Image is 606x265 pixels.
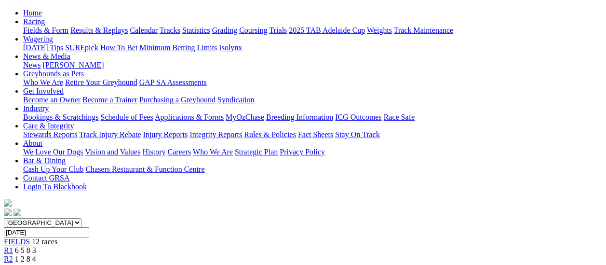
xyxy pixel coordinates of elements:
a: Minimum Betting Limits [139,43,217,52]
a: Cash Up Your Club [23,165,83,173]
a: Vision and Values [85,148,140,156]
a: MyOzChase [226,113,264,121]
a: Track Maintenance [394,26,453,34]
a: Schedule of Fees [100,113,153,121]
a: Login To Blackbook [23,182,87,191]
img: twitter.svg [13,209,21,216]
a: Injury Reports [143,130,188,139]
a: Race Safe [383,113,414,121]
a: ICG Outcomes [335,113,381,121]
a: Industry [23,104,49,112]
a: [PERSON_NAME] [42,61,104,69]
a: How To Bet [100,43,138,52]
div: Greyhounds as Pets [23,78,602,87]
a: Rules & Policies [244,130,296,139]
a: Stewards Reports [23,130,77,139]
img: logo-grsa-white.png [4,199,12,207]
a: Privacy Policy [280,148,325,156]
a: We Love Our Dogs [23,148,83,156]
span: 1 2 8 4 [15,255,36,263]
a: Retire Your Greyhound [65,78,137,86]
div: Racing [23,26,602,35]
a: Statistics [182,26,210,34]
div: About [23,148,602,156]
a: Results & Replays [70,26,128,34]
a: [DATE] Tips [23,43,63,52]
a: R1 [4,246,13,254]
a: About [23,139,42,147]
a: SUREpick [65,43,98,52]
div: Get Involved [23,96,602,104]
a: FIELDS [4,237,30,246]
a: Applications & Forms [155,113,224,121]
a: Integrity Reports [189,130,242,139]
a: Home [23,9,42,17]
a: Track Injury Rebate [79,130,141,139]
a: Become a Trainer [82,96,137,104]
a: Weights [367,26,392,34]
a: Stay On Track [335,130,379,139]
span: 12 races [32,237,57,246]
input: Select date [4,227,89,237]
a: Breeding Information [266,113,333,121]
a: 2025 TAB Adelaide Cup [289,26,365,34]
a: Contact GRSA [23,174,69,182]
div: News & Media [23,61,602,70]
a: Purchasing a Greyhound [139,96,215,104]
a: GAP SA Assessments [139,78,207,86]
a: Who We Are [193,148,233,156]
a: Racing [23,17,45,26]
a: Grading [212,26,237,34]
a: Strategic Plan [235,148,278,156]
a: R2 [4,255,13,263]
a: History [142,148,165,156]
div: Industry [23,113,602,122]
a: Fields & Form [23,26,68,34]
a: Become an Owner [23,96,81,104]
a: Fact Sheets [298,130,333,139]
a: Chasers Restaurant & Function Centre [85,165,204,173]
a: Get Involved [23,87,64,95]
div: Care & Integrity [23,130,602,139]
div: Bar & Dining [23,165,602,174]
a: Wagering [23,35,53,43]
a: Trials [269,26,287,34]
a: Syndication [217,96,254,104]
a: Who We Are [23,78,63,86]
span: 6 5 8 3 [15,246,36,254]
a: Tracks [160,26,180,34]
a: Careers [167,148,191,156]
a: Coursing [239,26,268,34]
img: facebook.svg [4,209,12,216]
a: Greyhounds as Pets [23,70,84,78]
div: Wagering [23,43,602,52]
a: Isolynx [219,43,242,52]
a: Calendar [130,26,158,34]
a: Bookings & Scratchings [23,113,98,121]
a: Care & Integrity [23,122,74,130]
a: News [23,61,40,69]
a: News & Media [23,52,70,60]
a: Bar & Dining [23,156,66,165]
